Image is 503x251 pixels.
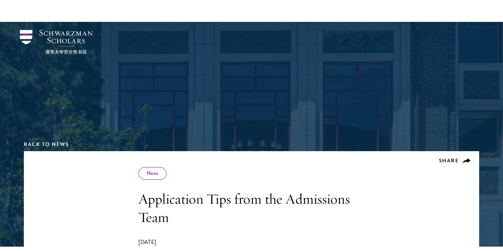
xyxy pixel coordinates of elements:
a: News [147,169,158,177]
span: Share [439,157,459,165]
a: Back to News [24,140,69,148]
img: Schwarzman Scholars [20,30,93,54]
button: Share [439,157,471,164]
h1: Application Tips from the Admissions Team [138,190,365,226]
